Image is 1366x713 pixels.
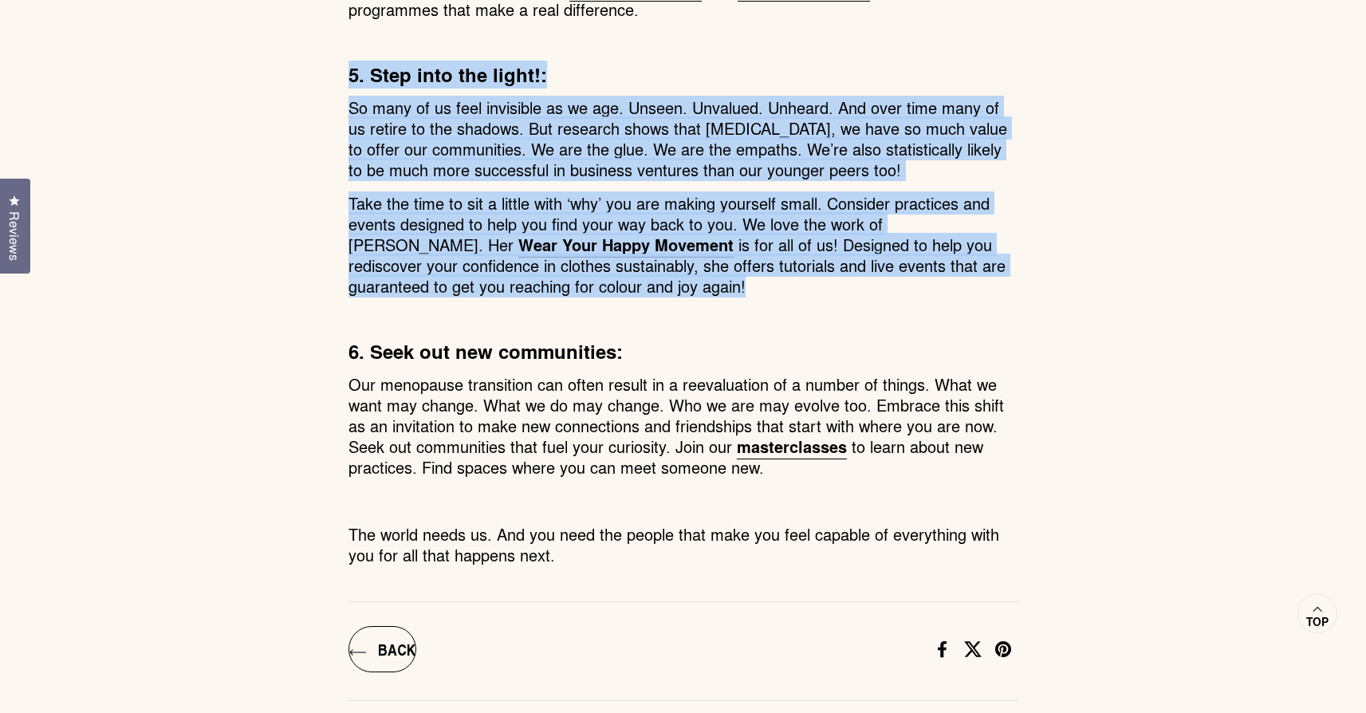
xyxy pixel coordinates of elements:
a: Back [348,626,416,672]
span: is for all of us! Designed to help you rediscover your confidence in clothes sustainably, she off... [348,233,1006,297]
span: So many of us feel invisible as we age. Unseen. Unvalued. Unheard. And over time many of us retir... [348,96,1007,181]
span: to learn about new practices. Find spaces where you can meet someone new. [348,435,983,479]
strong: 5. Step into the light!: [348,61,547,89]
span: Reviews [4,211,25,261]
span: Our menopause transition can often result in a reevaluation of a number of things. What we want m... [348,372,1004,458]
span: Back [378,641,415,657]
strong: 6. Seek out new communities: [348,337,623,365]
span: Top [1306,615,1329,629]
a: Wear Your Happy Movement [518,233,734,258]
span: The world needs us. And you need the people that make you feel capable of everything with you for... [348,522,999,566]
a: masterclasses [737,435,847,459]
span: Take the time to sit a little with ‘why’ you are making yourself small. Consider practices and ev... [348,191,990,256]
